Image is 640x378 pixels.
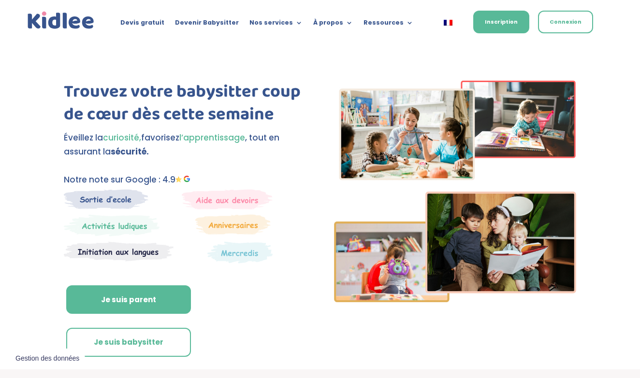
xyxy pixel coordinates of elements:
img: Français [444,20,452,26]
a: Ressources [364,19,413,30]
p: Notre note sur Google : 4.9 [64,173,305,187]
img: Thematique [207,241,273,264]
a: Je suis babysitter [66,328,191,357]
img: Sortie decole [64,189,148,209]
img: Mercredi [64,214,160,237]
strong: sécurité. [111,146,149,157]
img: Atelier thematique [64,241,174,262]
a: Devenir Babysitter [175,19,239,30]
a: Nos services [249,19,303,30]
img: Anniversaire [195,214,271,235]
span: Gestion des données [15,354,79,363]
a: Connexion [538,11,593,33]
span: l’apprentissage [179,132,245,143]
a: À propos [313,19,353,30]
a: Devis gratuit [120,19,164,30]
h1: Trouvez votre babysitter coup de cœur dès cette semaine [64,81,305,131]
button: Gestion des données [10,349,85,369]
p: Éveillez la favorisez , tout en assurant la [64,131,305,159]
a: Kidlee Logo [26,10,96,31]
img: logo_kidlee_bleu [26,10,96,31]
a: Je suis parent [66,285,191,314]
a: Inscription [473,11,529,33]
img: Imgs-2 [334,81,576,302]
span: curiosité, [103,132,141,143]
img: weekends [182,189,273,210]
